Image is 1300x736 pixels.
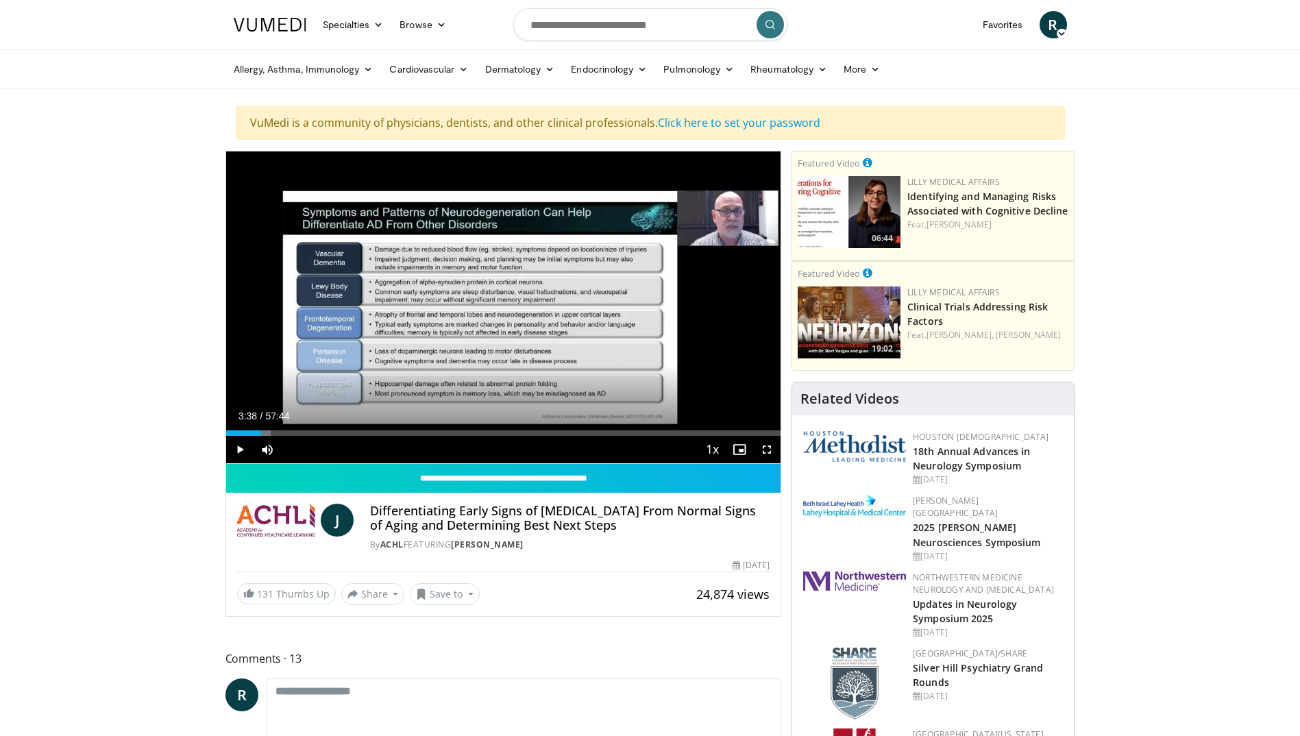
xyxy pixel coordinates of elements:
[226,430,781,436] div: Progress Bar
[477,56,563,83] a: Dermatology
[913,661,1043,689] a: Silver Hill Psychiatry Grand Rounds
[753,436,781,463] button: Fullscreen
[381,56,476,83] a: Cardiovascular
[321,504,354,537] a: J
[907,300,1048,328] a: Clinical Trials Addressing Risk Factors
[868,232,897,245] span: 06:44
[798,157,860,169] small: Featured Video
[265,410,289,421] span: 57:44
[370,504,770,533] h4: Differentiating Early Signs of [MEDICAL_DATA] From Normal Signs of Aging and Determining Best Nex...
[315,11,392,38] a: Specialties
[913,431,1048,443] a: Houston [DEMOGRAPHIC_DATA]
[260,410,263,421] span: /
[913,690,1063,702] div: [DATE]
[798,286,900,358] img: 1541e73f-d457-4c7d-a135-57e066998777.png.150x105_q85_crop-smart_upscale.jpg
[225,650,782,667] span: Comments 13
[974,11,1031,38] a: Favorites
[391,11,454,38] a: Browse
[655,56,742,83] a: Pulmonology
[236,106,1065,140] div: VuMedi is a community of physicians, dentists, and other clinical professionals.
[907,286,1000,298] a: Lilly Medical Affairs
[1040,11,1067,38] a: R
[996,329,1061,341] a: [PERSON_NAME]
[907,219,1068,231] div: Feat.
[803,572,906,591] img: 2a462fb6-9365-492a-ac79-3166a6f924d8.png.150x105_q85_autocrop_double_scale_upscale_version-0.2.jpg
[225,678,258,711] a: R
[254,436,281,463] button: Mute
[798,267,860,280] small: Featured Video
[513,8,787,41] input: Search topics, interventions
[380,539,404,550] a: ACHL
[913,550,1063,563] div: [DATE]
[226,151,781,464] video-js: Video Player
[798,176,900,248] img: fc5f84e2-5eb7-4c65-9fa9-08971b8c96b8.jpg.150x105_q85_crop-smart_upscale.jpg
[798,286,900,358] a: 19:02
[658,115,820,130] a: Click here to set your password
[257,587,273,600] span: 131
[225,56,382,83] a: Allergy, Asthma, Immunology
[238,410,257,421] span: 3:38
[913,572,1054,596] a: Northwestern Medicine Neurology and [MEDICAL_DATA]
[563,56,655,83] a: Endocrinology
[237,504,315,537] img: ACHL
[913,521,1040,548] a: 2025 [PERSON_NAME] Neurosciences Symposium
[237,583,336,604] a: 131 Thumbs Up
[913,598,1017,625] a: Updates in Neurology Symposium 2025
[726,436,753,463] button: Enable picture-in-picture mode
[451,539,524,550] a: [PERSON_NAME]
[733,559,770,572] div: [DATE]
[803,495,906,517] img: e7977282-282c-4444-820d-7cc2733560fd.jpg.150x105_q85_autocrop_double_scale_upscale_version-0.2.jpg
[800,391,899,407] h4: Related Videos
[226,436,254,463] button: Play
[798,176,900,248] a: 06:44
[913,648,1027,659] a: [GEOGRAPHIC_DATA]/SHARE
[835,56,888,83] a: More
[913,626,1063,639] div: [DATE]
[927,219,992,230] a: [PERSON_NAME]
[698,436,726,463] button: Playback Rate
[907,190,1068,217] a: Identifying and Managing Risks Associated with Cognitive Decline
[410,583,480,605] button: Save to
[927,329,994,341] a: [PERSON_NAME],
[868,343,897,355] span: 19:02
[907,176,1000,188] a: Lilly Medical Affairs
[831,648,879,720] img: f8aaeb6d-318f-4fcf-bd1d-54ce21f29e87.png.150x105_q85_autocrop_double_scale_upscale_version-0.2.png
[742,56,835,83] a: Rheumatology
[370,539,770,551] div: By FEATURING
[913,445,1030,472] a: 18th Annual Advances in Neurology Symposium
[234,18,306,32] img: VuMedi Logo
[341,583,405,605] button: Share
[803,431,906,462] img: 5e4488cc-e109-4a4e-9fd9-73bb9237ee91.png.150x105_q85_autocrop_double_scale_upscale_version-0.2.png
[907,329,1068,341] div: Feat.
[696,586,770,602] span: 24,874 views
[913,495,998,519] a: [PERSON_NAME][GEOGRAPHIC_DATA]
[913,474,1063,486] div: [DATE]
